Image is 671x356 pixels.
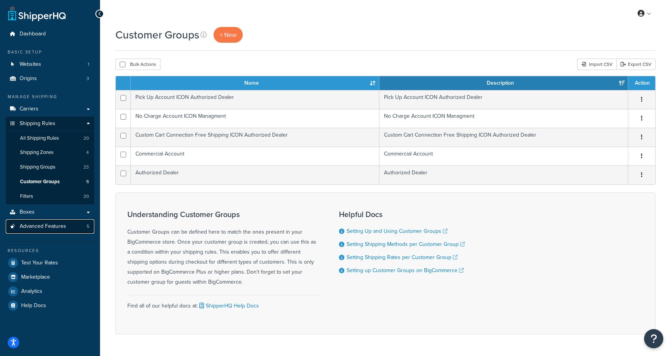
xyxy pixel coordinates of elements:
span: Websites [20,61,41,68]
li: Customer Groups [6,175,94,189]
span: Boxes [20,209,35,216]
td: Authorized Dealer [379,165,628,184]
td: No Charge Account ICON Managment [131,109,379,128]
a: Setting up Customer Groups on BigCommerce [347,266,464,274]
li: All Shipping Rules [6,131,94,145]
span: 5 [87,223,89,230]
a: Analytics [6,284,94,298]
li: Filters [6,189,94,204]
span: 5 [86,179,89,185]
span: Shipping Groups [20,164,55,170]
h3: Helpful Docs [339,210,465,219]
td: Pick Up Account ICON Authorized Dealer [131,90,379,109]
li: Websites [6,57,94,72]
th: Action [628,76,655,90]
a: Carriers [6,102,94,116]
span: Origins [20,75,37,82]
a: Origins 3 [6,72,94,86]
span: Analytics [21,288,42,295]
span: All Shipping Rules [20,135,59,142]
td: No Charge Account ICON Managment [379,109,628,128]
a: Test Your Rates [6,256,94,270]
li: Shipping Rules [6,117,94,204]
td: Commercial Account [131,147,379,165]
a: Advanced Features 5 [6,219,94,234]
h1: Customer Groups [115,27,199,42]
a: ShipperHQ Help Docs [198,302,259,310]
span: Test Your Rates [21,260,58,266]
li: Advanced Features [6,219,94,234]
div: Basic Setup [6,49,94,55]
span: 23 [83,164,89,170]
a: Setting Shipping Methods per Customer Group [347,240,465,248]
span: Shipping Rules [20,120,55,127]
a: Shipping Zones 4 [6,145,94,160]
li: Shipping Groups [6,160,94,174]
span: Shipping Zones [20,149,53,156]
span: Dashboard [20,31,46,37]
a: Help Docs [6,299,94,313]
a: Export CSV [616,58,656,70]
td: Pick Up Account ICON Authorized Dealer [379,90,628,109]
div: Import CSV [577,58,616,70]
button: Bulk Actions [115,58,160,70]
a: Customer Groups 5 [6,175,94,189]
span: Marketplace [21,274,50,281]
td: Custom Cart Connection Free Shipping ICON Authorized Dealer [379,128,628,147]
span: 1 [88,61,89,68]
span: 3 [87,75,89,82]
span: Help Docs [21,303,46,309]
a: Boxes [6,205,94,219]
a: Setting Shipping Rates per Customer Group [347,253,457,261]
th: Description: activate to sort column ascending [379,76,628,90]
span: + New [220,30,237,39]
li: Shipping Zones [6,145,94,160]
div: Manage Shipping [6,94,94,100]
li: Origins [6,72,94,86]
a: Websites 1 [6,57,94,72]
th: Name: activate to sort column ascending [131,76,379,90]
span: Filters [20,193,33,200]
td: Custom Cart Connection Free Shipping ICON Authorized Dealer [131,128,379,147]
td: Authorized Dealer [131,165,379,184]
div: Resources [6,247,94,254]
a: + New [214,27,243,43]
span: Carriers [20,106,38,112]
a: ShipperHQ Home [8,6,66,21]
a: All Shipping Rules 20 [6,131,94,145]
a: Filters 20 [6,189,94,204]
td: Commercial Account [379,147,628,165]
div: Find all of our helpful docs at: [127,295,320,311]
a: Dashboard [6,27,94,41]
span: 20 [83,193,89,200]
a: Marketplace [6,270,94,284]
span: 20 [83,135,89,142]
a: Shipping Rules [6,117,94,131]
div: Customer Groups can be defined here to match the ones present in your BigCommerce store. Once you... [127,210,320,287]
button: Open Resource Center [644,329,663,348]
span: 4 [86,149,89,156]
span: Customer Groups [20,179,60,185]
a: Setting Up and Using Customer Groups [347,227,447,235]
span: Advanced Features [20,223,66,230]
h3: Understanding Customer Groups [127,210,320,219]
a: Shipping Groups 23 [6,160,94,174]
